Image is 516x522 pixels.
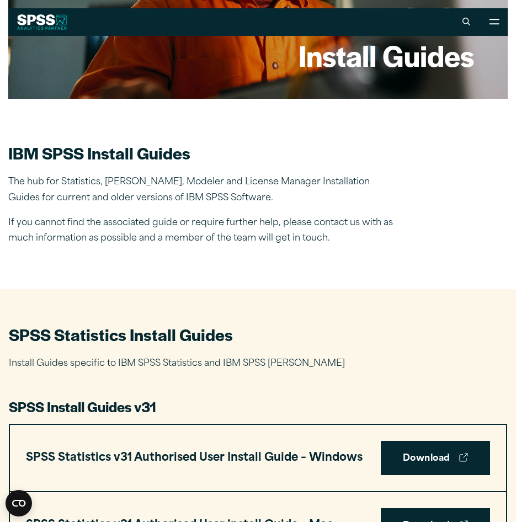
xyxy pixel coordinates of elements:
[17,14,67,30] img: SPSS White Logo
[6,490,32,516] button: Open CMP widget
[381,441,490,475] a: Download
[8,215,395,247] p: If you cannot find the associated guide or require further help, please contact us with as much i...
[8,142,395,164] h2: IBM SPSS Install Guides
[26,448,363,468] h3: SPSS Statistics v31 Authorised User Install Guide – Windows
[9,356,507,372] p: Install Guides specific to IBM SPSS Statistics and IBM SPSS [PERSON_NAME]
[9,323,507,345] h2: SPSS Statistics Install Guides
[8,174,395,206] p: The hub for Statistics, [PERSON_NAME], Modeler and License Manager Installation Guides for curren...
[9,397,507,416] h3: SPSS Install Guides v31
